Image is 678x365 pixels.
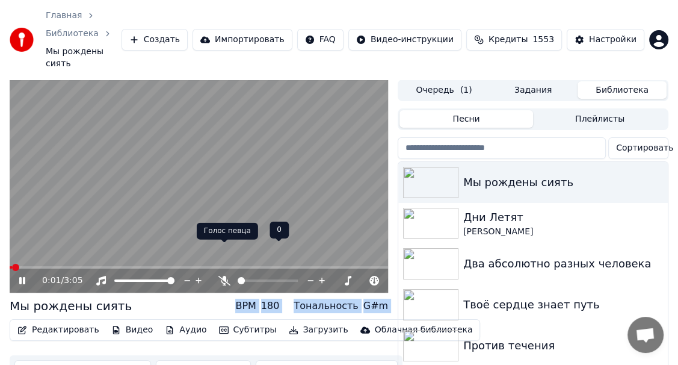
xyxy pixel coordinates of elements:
[463,209,663,226] div: Дни Летят
[533,110,667,128] button: Плейлисты
[399,110,533,128] button: Песни
[13,322,104,338] button: Редактировать
[122,29,188,51] button: Создать
[460,84,472,96] span: ( 1 )
[214,322,282,338] button: Субтитры
[616,142,673,154] span: Сортировать
[463,174,663,191] div: Мы рождены сиять
[294,299,358,313] div: Тональность
[463,226,663,238] div: [PERSON_NAME]
[297,29,344,51] button: FAQ
[46,10,82,22] a: Главная
[463,296,663,313] div: Твоё сердце знает путь
[10,298,132,314] div: Мы рождены сиять
[589,34,636,46] div: Настройки
[488,34,528,46] span: Кредиты
[466,29,562,51] button: Кредиты1553
[42,275,71,287] div: /
[193,29,292,51] button: Импортировать
[488,81,578,99] button: Задания
[106,322,158,338] button: Видео
[160,322,211,338] button: Аудио
[578,81,667,99] button: Библиотека
[42,275,61,287] span: 0:01
[463,255,663,272] div: Два абсолютно разных человека
[64,275,82,287] span: 3:05
[399,81,488,99] button: Очередь
[261,299,280,313] div: 180
[375,324,473,336] div: Облачная библиотека
[567,29,644,51] button: Настройки
[463,337,663,354] div: Против течения
[532,34,554,46] span: 1553
[46,28,99,40] a: Библиотека
[363,299,388,313] div: G#m
[46,46,122,70] span: Мы рождены сиять
[235,299,256,313] div: BPM
[46,10,122,70] nav: breadcrumb
[197,223,258,240] div: Голос певца
[284,322,353,338] button: Загрузить
[270,222,289,239] div: 0
[348,29,461,51] button: Видео-инструкции
[627,317,664,353] a: Открытый чат
[10,28,34,52] img: youka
